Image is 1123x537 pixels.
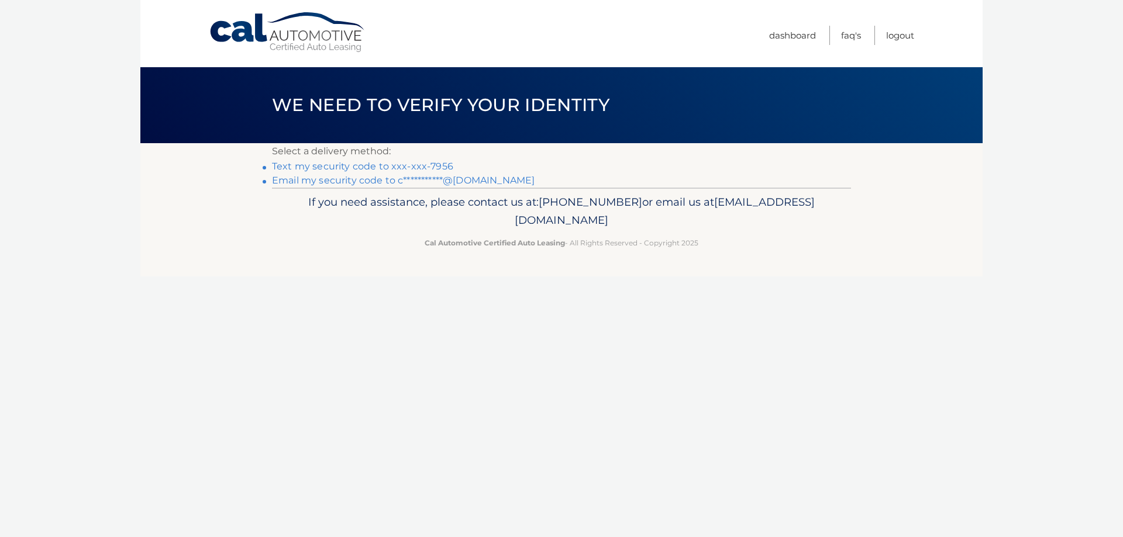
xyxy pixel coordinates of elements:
strong: Cal Automotive Certified Auto Leasing [425,238,565,247]
a: FAQ's [841,26,861,45]
a: Logout [886,26,914,45]
p: If you need assistance, please contact us at: or email us at [280,193,843,230]
a: Text my security code to xxx-xxx-7956 [272,161,453,172]
span: [PHONE_NUMBER] [539,195,642,209]
span: We need to verify your identity [272,94,609,116]
a: Cal Automotive [209,12,367,53]
p: Select a delivery method: [272,143,851,160]
p: - All Rights Reserved - Copyright 2025 [280,237,843,249]
a: Dashboard [769,26,816,45]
